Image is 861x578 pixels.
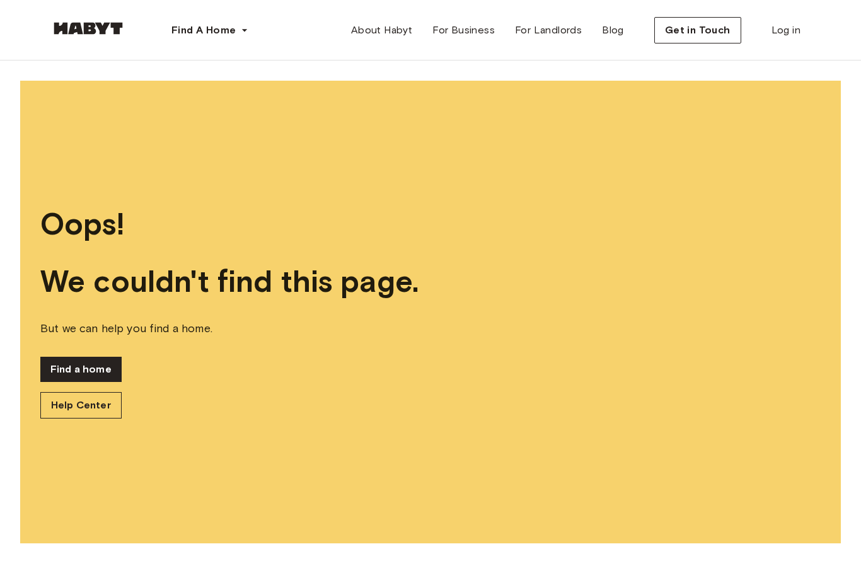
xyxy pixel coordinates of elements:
[422,18,505,43] a: For Business
[592,18,634,43] a: Blog
[665,23,731,38] span: Get in Touch
[654,17,741,43] button: Get in Touch
[602,23,624,38] span: Blog
[40,357,122,382] a: Find a home
[40,320,821,337] span: But we can help you find a home.
[432,23,495,38] span: For Business
[40,263,821,300] span: We couldn't find this page.
[40,205,821,243] span: Oops!
[40,392,122,419] a: Help Center
[171,23,236,38] span: Find A Home
[161,18,258,43] button: Find A Home
[351,23,412,38] span: About Habyt
[761,18,811,43] a: Log in
[505,18,592,43] a: For Landlords
[771,23,800,38] span: Log in
[341,18,422,43] a: About Habyt
[50,22,126,35] img: Habyt
[515,23,582,38] span: For Landlords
